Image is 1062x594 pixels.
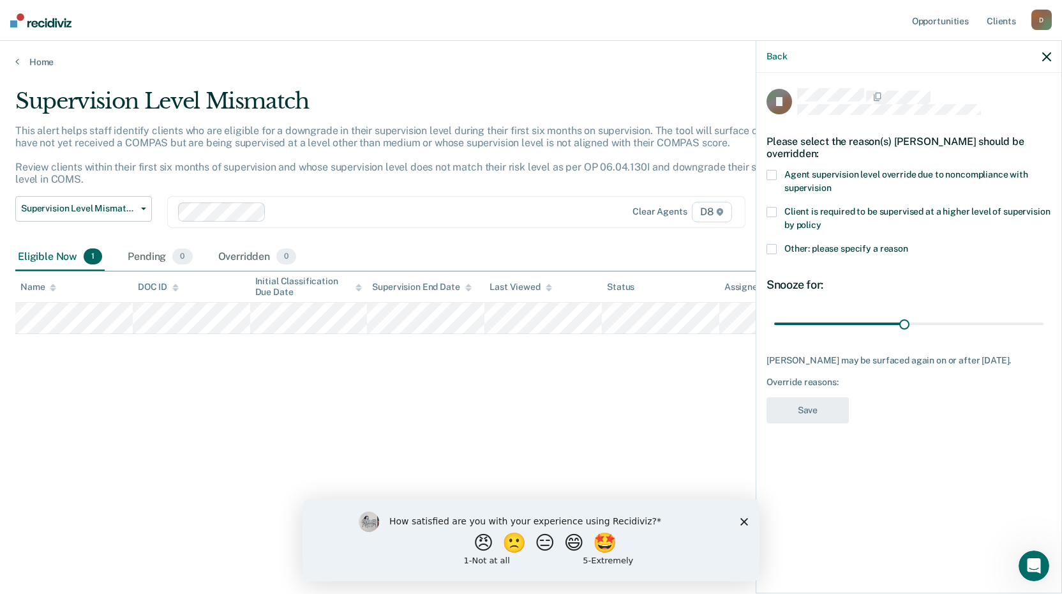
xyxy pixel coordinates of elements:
[724,282,784,293] div: Assigned to
[1019,551,1049,581] iframe: Intercom live chat
[767,355,1051,366] div: [PERSON_NAME] may be surfaced again on or after [DATE].
[607,282,634,293] div: Status
[372,282,471,293] div: Supervision End Date
[632,206,687,217] div: Clear agents
[216,243,299,271] div: Overridden
[767,397,849,423] button: Save
[172,248,192,265] span: 0
[767,278,1051,292] div: Snooze for:
[125,243,195,271] div: Pending
[1031,10,1052,30] div: D
[10,13,71,27] img: Recidiviz
[21,203,136,214] span: Supervision Level Mismatch
[15,56,1047,68] a: Home
[767,377,1051,388] div: Override reasons:
[784,169,1028,193] span: Agent supervision level override due to noncompliance with supervision
[20,282,56,293] div: Name
[15,88,812,125] div: Supervision Level Mismatch
[84,248,102,265] span: 1
[767,51,787,62] button: Back
[15,125,804,186] p: This alert helps staff identify clients who are eligible for a downgrade in their supervision lev...
[490,282,551,293] div: Last Viewed
[784,243,908,254] span: Other: please specify a reason
[767,125,1051,170] div: Please select the reason(s) [PERSON_NAME] should be overridden:
[276,248,296,265] span: 0
[138,282,179,293] div: DOC ID
[15,243,105,271] div: Eligible Now
[692,202,732,222] span: D8
[303,499,759,581] iframe: Survey by Kim from Recidiviz
[784,206,1050,230] span: Client is required to be supervised at a higher level of supervision by policy
[255,276,363,298] div: Initial Classification Due Date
